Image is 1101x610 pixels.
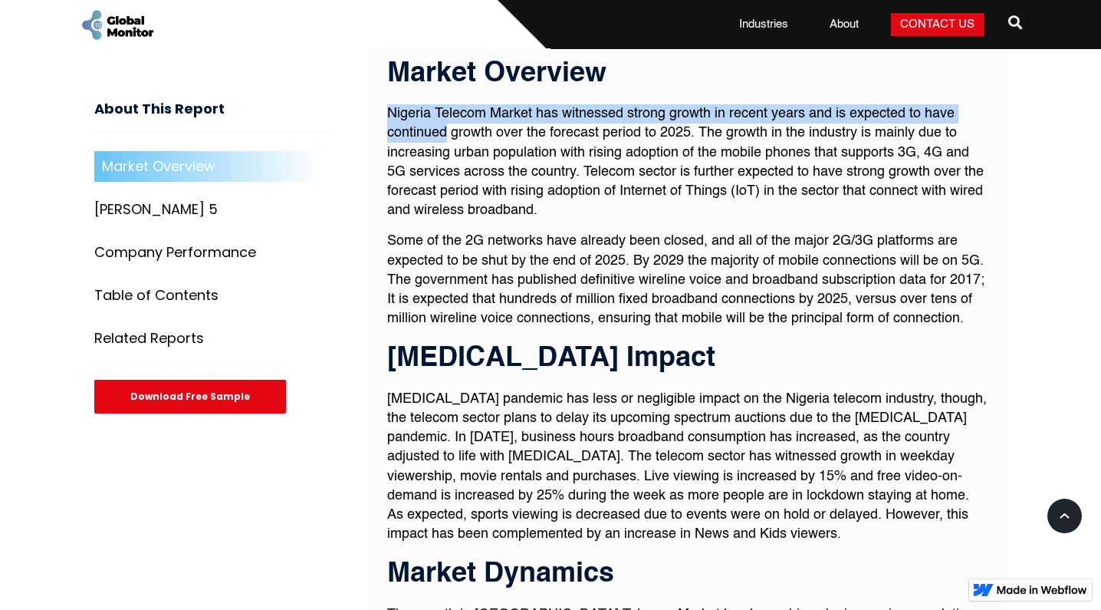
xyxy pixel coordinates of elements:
[1008,9,1022,40] a: 
[820,17,868,32] a: About
[94,194,331,225] a: [PERSON_NAME] 5
[94,151,331,182] a: Market Overview
[387,59,988,90] h3: Market Overview
[94,202,218,217] div: [PERSON_NAME] 5
[94,331,204,346] div: Related Reports
[94,280,331,311] a: Table of Contents
[94,237,331,268] a: Company Performance
[387,232,988,328] p: Some of the 2G networks have already been closed, and all of the major 2G/3G platforms are expect...
[102,159,215,174] div: Market Overview
[94,101,331,133] h3: About This Report
[79,8,156,42] a: home
[997,585,1087,595] img: Made in Webflow
[1008,12,1022,33] span: 
[387,104,988,220] p: Nigeria Telecom Market has witnessed strong growth in recent years and is expected to have contin...
[94,245,256,260] div: Company Performance
[387,344,988,374] h3: [MEDICAL_DATA] Impact
[387,390,988,545] p: [MEDICAL_DATA] pandemic has less or negligible impact on the Nigeria telecom industry, though, th...
[730,17,797,32] a: Industries
[387,559,988,590] h3: Market Dynamics
[94,380,286,414] div: Download Free Sample
[94,288,219,303] div: Table of Contents
[891,13,984,36] a: Contact Us
[94,323,331,354] a: Related Reports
